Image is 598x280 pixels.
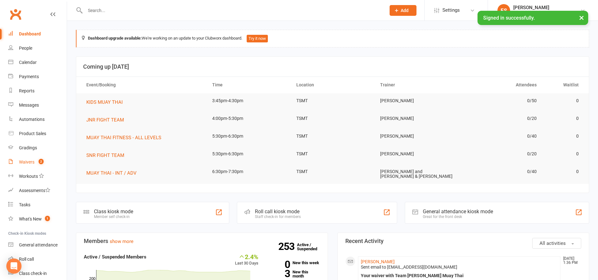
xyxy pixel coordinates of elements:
th: Trainer [374,77,458,93]
strong: 253 [278,242,297,251]
input: Search... [83,6,381,15]
div: Gradings [19,145,37,150]
a: Tasks [8,198,67,212]
h3: Members [84,238,320,244]
div: ES [497,4,510,17]
div: Assessments [19,188,50,193]
td: [PERSON_NAME] [374,146,458,161]
span: SNR FIGHT TEAM [86,152,124,158]
div: Staff check-in for members [255,215,301,219]
div: People [19,46,32,51]
div: Product Sales [19,131,46,136]
td: [PERSON_NAME] and [PERSON_NAME] & [PERSON_NAME] [374,164,458,184]
strong: 0 [268,260,290,269]
strong: 3 [268,269,290,278]
button: SNR FIGHT TEAM [86,152,129,159]
div: Member self check-in [94,215,133,219]
a: Automations [8,112,67,127]
td: 0 [542,93,584,108]
time: [DATE] 1:36 PM [560,257,581,265]
div: What's New [19,216,42,221]
a: People [8,41,67,55]
button: × [576,11,587,24]
td: [PERSON_NAME] [374,93,458,108]
th: Time [207,77,290,93]
a: Assessments [8,184,67,198]
button: MUAY THAI - INT / ADV [86,169,141,177]
h3: Recent Activity [345,238,582,244]
a: Dashboard [8,27,67,41]
td: 5:30pm-6:30pm [207,146,290,161]
span: Settings [442,3,460,17]
a: What's New1 [8,212,67,226]
div: Messages [19,103,39,108]
button: Add [390,5,416,16]
td: [PERSON_NAME] [374,111,458,126]
th: Location [291,77,374,93]
a: Waivers 2 [8,155,67,169]
div: Last 30 Days [235,253,258,267]
a: 0New this week [268,261,320,265]
button: MUAY THAI FITNESS - ALL LEVELS [86,134,166,141]
th: Waitlist [542,77,584,93]
a: Payments [8,70,67,84]
span: Add [401,8,409,13]
a: Product Sales [8,127,67,141]
td: 0 [542,164,584,179]
span: KIDS MUAY THAI [86,99,123,105]
div: Tasks [19,202,30,207]
div: Roll call kiosk mode [255,208,301,215]
a: [PERSON_NAME] [361,259,395,264]
td: 0 [542,129,584,144]
div: Workouts [19,174,38,179]
td: 0/40 [459,129,542,144]
td: 0/40 [459,164,542,179]
a: Gradings [8,141,67,155]
td: 5:30pm-6:30pm [207,129,290,144]
a: Workouts [8,169,67,184]
td: 0/50 [459,93,542,108]
span: All activities [539,240,566,246]
span: MUAY THAI - INT / ADV [86,170,137,176]
td: 4:00pm-5:30pm [207,111,290,126]
div: Payments [19,74,39,79]
td: TSMT [291,146,374,161]
a: Roll call [8,252,67,266]
div: Calendar [19,60,37,65]
td: TSMT [291,129,374,144]
div: We're working on an update to your Clubworx dashboard. [76,30,589,47]
a: Calendar [8,55,67,70]
th: Event/Booking [81,77,207,93]
div: [PERSON_NAME] [513,5,580,10]
td: 0 [542,111,584,126]
div: Great for the front desk [423,215,493,219]
strong: Dashboard upgrade available: [88,36,142,40]
td: [PERSON_NAME] [374,129,458,144]
div: General attendance [19,242,58,247]
button: Try it now [247,35,268,42]
div: Class kiosk mode [94,208,133,215]
button: KIDS MUAY THAI [86,98,127,106]
a: Messages [8,98,67,112]
button: All activities [532,238,581,249]
td: 3:45pm-4:30pm [207,93,290,108]
div: General attendance kiosk mode [423,208,493,215]
td: TSMT [291,93,374,108]
td: 6:30pm-7:30pm [207,164,290,179]
td: 0/20 [459,146,542,161]
strong: Active / Suspended Members [84,254,146,260]
td: 0 [542,146,584,161]
a: Reports [8,84,67,98]
td: TSMT [291,111,374,126]
span: MUAY THAI FITNESS - ALL LEVELS [86,135,161,140]
div: Open Intercom Messenger [6,258,22,274]
a: show more [110,239,133,244]
th: Attendees [459,77,542,93]
span: 2 [39,159,44,164]
td: 0/20 [459,111,542,126]
div: Class check-in [19,271,47,276]
span: Sent email to [EMAIL_ADDRESS][DOMAIN_NAME] [361,264,457,270]
span: Signed in successfully. [483,15,535,21]
div: Automations [19,117,45,122]
span: 1 [45,216,50,221]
